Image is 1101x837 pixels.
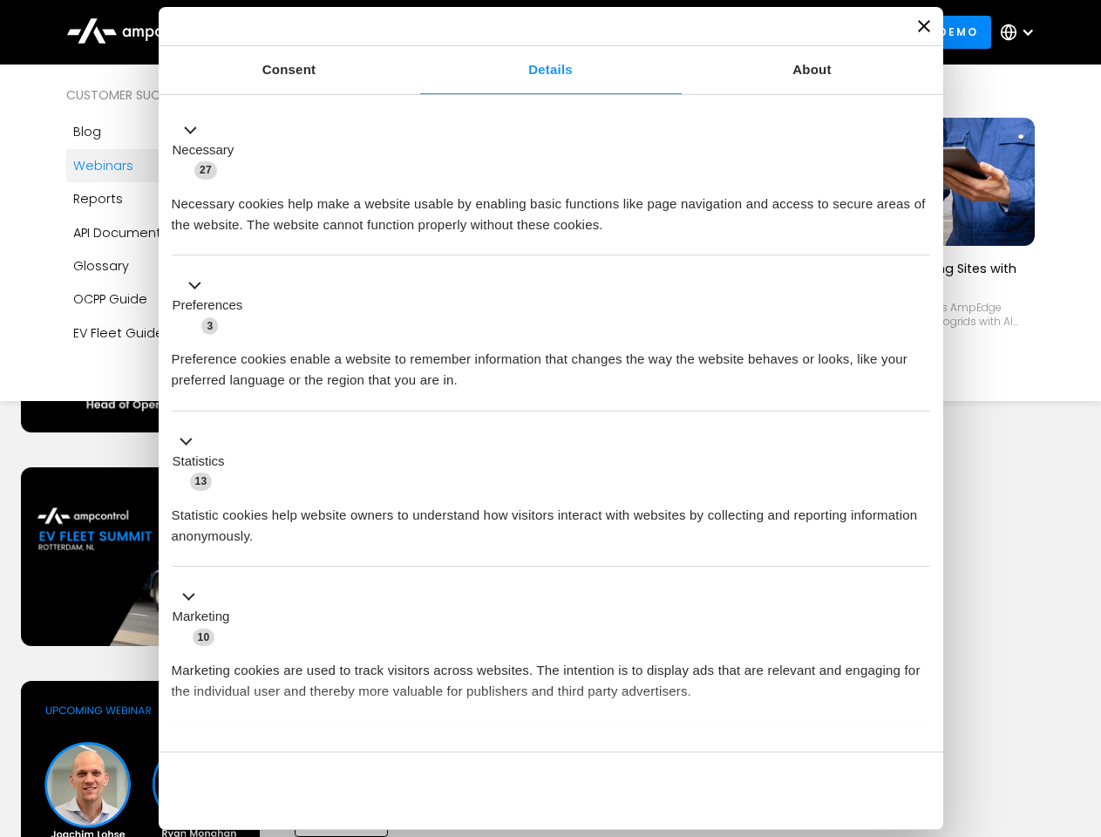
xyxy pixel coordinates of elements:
div: API Documentation [73,223,194,242]
span: 27 [194,161,217,179]
a: About [682,46,943,94]
button: Close banner [918,20,930,32]
a: EV Fleet Guide [66,316,282,350]
label: Marketing [173,607,230,627]
a: Glossary [66,249,282,282]
div: Webinars [73,156,133,175]
div: Necessary cookies help make a website usable by enabling basic functions like page navigation and... [172,180,930,235]
a: Reports [66,182,282,215]
button: Statistics (13) [172,431,235,492]
a: API Documentation [66,216,282,249]
button: Okay [679,766,929,816]
a: OCPP Guide [66,282,282,316]
button: Marketing (10) [172,587,241,648]
label: Statistics [173,452,225,472]
button: Necessary (27) [172,119,245,180]
span: 3 [201,317,218,335]
a: Consent [159,46,420,94]
div: OCPP Guide [73,289,147,309]
a: Details [420,46,682,94]
label: Preferences [173,296,243,316]
span: 13 [190,473,213,490]
span: 2 [288,745,304,762]
div: Statistic cookies help website owners to understand how visitors interact with websites by collec... [172,492,930,547]
div: Preference cookies enable a website to remember information that changes the way the website beha... [172,336,930,391]
a: Blog [66,115,282,148]
button: Unclassified (2) [172,742,315,764]
span: 10 [193,629,215,646]
div: Marketing cookies are used to track visitors across websites. The intention is to display ads tha... [172,647,930,702]
div: Blog [73,122,101,141]
div: Reports [73,189,123,208]
div: EV Fleet Guide [73,323,164,343]
div: Customer success [66,85,282,105]
div: Glossary [73,256,129,276]
a: Webinars [66,149,282,182]
label: Necessary [173,140,234,160]
button: Preferences (3) [172,276,254,337]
